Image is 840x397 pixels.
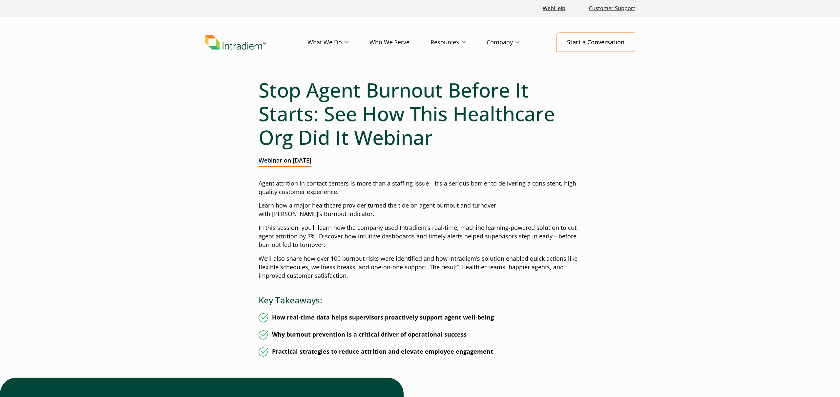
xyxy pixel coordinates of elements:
[369,33,430,52] a: Who We Serve
[556,33,635,52] a: Start a Conversation
[307,33,369,52] a: What We Do
[259,201,581,218] p: Learn how a major healthcare provider turned the tide on agent burnout and turnover with [PERSON_...
[540,1,568,15] a: Link opens in a new window
[259,254,581,280] p: We’ll also share how over 100 burnout risks were identified and how Intradiem’s solution enabled ...
[586,1,638,15] a: Customer Support
[430,33,487,52] a: Resources
[259,157,311,167] h2: Webinar on [DATE]
[259,295,581,305] h3: Key Takeaways:
[272,313,494,321] strong: How real-time data helps supervisors proactively support agent well-being
[272,347,493,355] strong: Practical strategies to reduce attrition and elevate employee engagement
[205,35,266,50] img: Intradiem
[259,224,581,249] p: In this session, you’ll learn how the company used Intradiem’s real-time, machine learning-powere...
[272,330,467,338] strong: Why burnout prevention is a critical driver of operational success
[259,179,581,196] p: Agent attrition in contact centers is more than a staffing issue—it’s a serious barrier to delive...
[205,35,307,50] a: Link to homepage of Intradiem
[259,78,581,149] h1: Stop Agent Burnout Before It Starts: See How This Healthcare Org Did It Webinar
[487,33,540,52] a: Company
